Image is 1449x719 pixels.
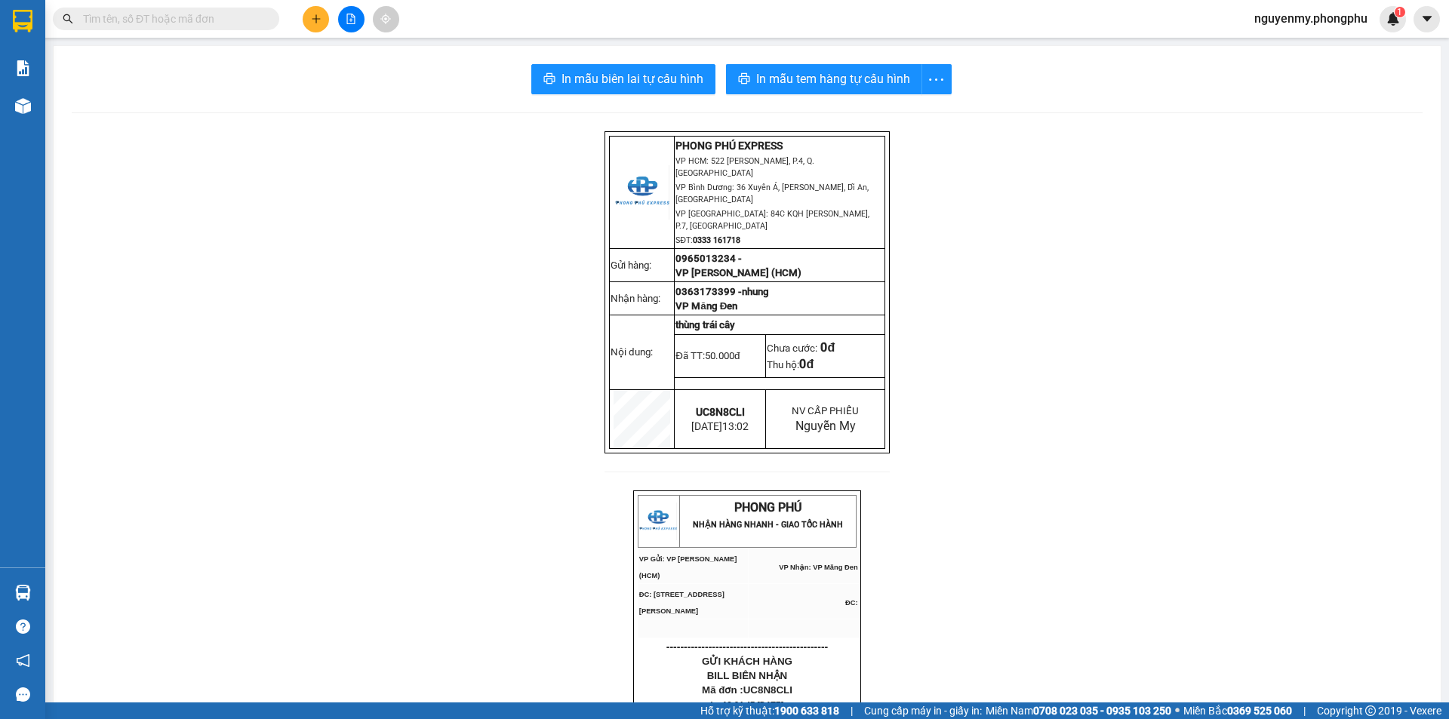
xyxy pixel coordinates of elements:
span: 0đ [820,340,835,355]
strong: 0369 525 060 [1227,705,1292,717]
span: 0965013234 - [675,253,742,264]
span: 18:24:47 [DATE] [723,700,784,709]
span: VP Gửi: VP [PERSON_NAME] (HCM) [639,555,737,579]
span: PHONG PHÚ [734,500,801,515]
span: BILL BIÊN NHẬN [707,670,788,681]
span: aim [380,14,391,24]
span: ⚪️ [1175,708,1180,714]
span: thùng trái cây [675,319,735,330]
span: Hỗ trợ kỹ thuật: [700,702,839,719]
span: UC8N8CLI [743,684,792,696]
input: Tìm tên, số ĐT hoặc mã đơn [83,11,261,27]
span: nguyenmy.phongphu [1242,9,1380,28]
span: Thu hộ: [767,359,814,370]
img: logo [639,502,677,540]
span: question-circle [16,619,30,634]
span: VP Bình Dương: 36 Xuyên Á, [PERSON_NAME], Dĩ An, [GEOGRAPHIC_DATA] [675,183,869,204]
img: logo-vxr [13,10,32,32]
span: In mẫu biên lai tự cấu hình [561,69,703,88]
span: ĐC: [845,599,858,607]
span: VP HCM: 522 [PERSON_NAME], P.4, Q.[GEOGRAPHIC_DATA] [675,156,814,178]
span: plus [311,14,321,24]
img: icon-new-feature [1386,12,1400,26]
span: Nội dung: [611,346,653,358]
img: warehouse-icon [15,98,31,114]
span: Chưa cước: [767,343,835,354]
span: | [851,702,853,719]
span: copyright [1365,705,1376,716]
span: VP [PERSON_NAME] (HCM) [675,267,801,278]
sup: 1 [1395,7,1405,17]
img: warehouse-icon [15,585,31,601]
span: VP Nhận: VP Măng Đen [779,564,857,571]
span: caret-down [1420,12,1434,26]
img: logo [615,165,669,220]
span: search [63,14,73,24]
img: solution-icon [15,60,31,76]
button: aim [373,6,399,32]
span: Miền Bắc [1183,702,1292,719]
span: In : [711,700,784,709]
span: Gửi hàng: [611,260,651,271]
span: printer [738,72,750,87]
span: file-add [346,14,356,24]
button: more [921,64,952,94]
span: notification [16,653,30,668]
span: GỬI KHÁCH HÀNG [702,656,792,667]
span: printer [543,72,555,87]
span: VP [GEOGRAPHIC_DATA]: 84C KQH [PERSON_NAME], P.7, [GEOGRAPHIC_DATA] [675,209,869,231]
button: printerIn mẫu tem hàng tự cấu hình [726,64,922,94]
span: In mẫu tem hàng tự cấu hình [756,69,910,88]
span: UC8N8CLI [696,406,745,418]
span: Cung cấp máy in - giấy in: [864,702,982,719]
span: nhung [742,286,769,297]
strong: NHẬN HÀNG NHANH - GIAO TỐC HÀNH [693,520,843,530]
span: VP Măng Đen [675,300,737,312]
strong: 0708 023 035 - 0935 103 250 [1033,705,1171,717]
span: Miền Nam [986,702,1171,719]
button: file-add [338,6,365,32]
span: [DATE] [691,420,749,432]
span: Nhận hàng: [611,293,660,304]
span: 1 [1397,7,1402,17]
span: 0đ [799,357,814,371]
strong: 1900 633 818 [774,705,839,717]
span: more [922,70,951,89]
span: Mã đơn : [702,684,792,696]
span: | [1303,702,1306,719]
span: 50.000đ [705,350,740,361]
span: 0363173399 - [675,286,742,297]
strong: PHONG PHÚ EXPRESS [675,140,783,152]
button: printerIn mẫu biên lai tự cấu hình [531,64,715,94]
span: Nguyễn My [795,419,856,433]
span: 13:02 [722,420,749,432]
span: ---------------------------------------------- [666,641,828,653]
span: NV CẤP PHIẾU [792,405,859,416]
span: SĐT: [675,235,740,245]
button: caret-down [1414,6,1440,32]
span: Đã TT: [675,350,740,361]
span: message [16,687,30,702]
button: plus [303,6,329,32]
strong: 0333 161718 [693,235,740,245]
span: ĐC: [STREET_ADDRESS][PERSON_NAME] [639,591,724,615]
